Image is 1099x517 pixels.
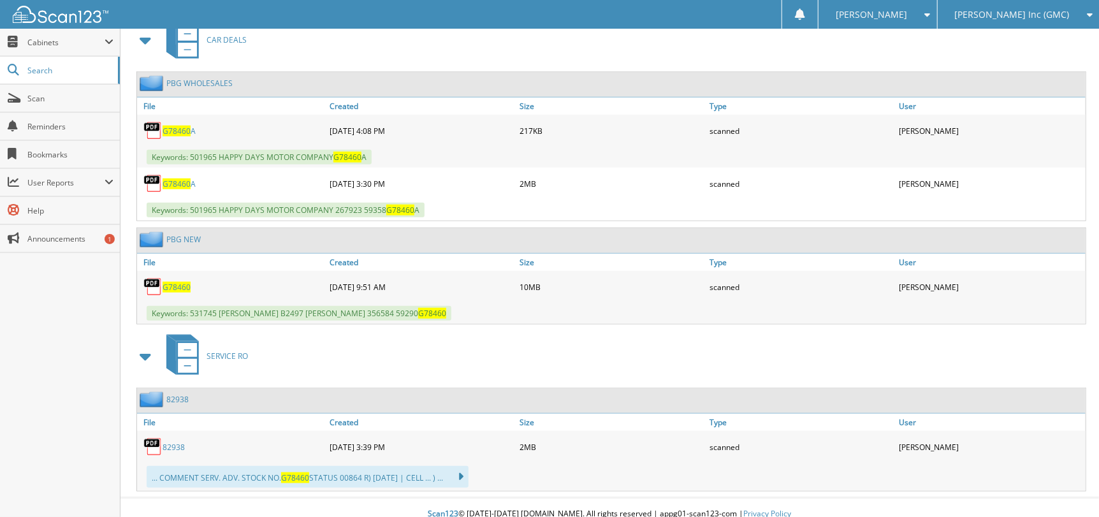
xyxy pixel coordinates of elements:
[896,274,1086,300] div: [PERSON_NAME]
[896,254,1086,271] a: User
[27,233,113,244] span: Announcements
[836,11,907,18] span: [PERSON_NAME]
[516,274,706,300] div: 10MB
[706,254,896,271] a: Type
[147,203,425,217] span: Keywords: 501965 HAPPY DAYS MOTOR COMPANY 267923 59358 A
[207,34,247,45] span: CAR DEALS
[896,171,1086,196] div: [PERSON_NAME]
[516,254,706,271] a: Size
[516,118,706,143] div: 217KB
[163,442,185,453] a: 82938
[516,98,706,115] a: Size
[143,174,163,193] img: PDF.png
[706,98,896,115] a: Type
[27,149,113,160] span: Bookmarks
[706,274,896,300] div: scanned
[516,414,706,431] a: Size
[143,437,163,456] img: PDF.png
[137,98,327,115] a: File
[163,178,191,189] span: G78460
[896,434,1086,460] div: [PERSON_NAME]
[955,11,1070,18] span: [PERSON_NAME] Inc (GMC)
[166,394,189,405] a: 82938
[327,434,517,460] div: [DATE] 3:39 PM
[27,65,112,76] span: Search
[140,391,166,407] img: folder2.png
[281,472,309,483] span: G78460
[706,434,896,460] div: scanned
[163,126,196,136] a: G78460A
[27,121,113,132] span: Reminders
[13,6,108,23] img: scan123-logo-white.svg
[163,126,191,136] span: G78460
[159,331,248,381] a: SERVICE RO
[333,152,361,163] span: G78460
[27,177,105,188] span: User Reports
[105,234,115,244] div: 1
[140,231,166,247] img: folder2.png
[143,121,163,140] img: PDF.png
[418,308,446,319] span: G78460
[143,277,163,296] img: PDF.png
[137,414,327,431] a: File
[327,118,517,143] div: [DATE] 4:08 PM
[27,205,113,216] span: Help
[159,15,247,65] a: CAR DEALS
[147,150,372,164] span: Keywords: 501965 HAPPY DAYS MOTOR COMPANY A
[896,118,1086,143] div: [PERSON_NAME]
[1035,456,1099,517] iframe: Chat Widget
[137,254,327,271] a: File
[327,171,517,196] div: [DATE] 3:30 PM
[327,254,517,271] a: Created
[163,178,196,189] a: G78460A
[386,205,414,215] span: G78460
[163,282,191,293] a: G78460
[516,434,706,460] div: 2MB
[706,171,896,196] div: scanned
[27,93,113,104] span: Scan
[147,306,451,321] span: Keywords: 531745 [PERSON_NAME] B2497 [PERSON_NAME] 356584 59290
[27,37,105,48] span: Cabinets
[706,414,896,431] a: Type
[166,234,201,245] a: PBG NEW
[706,118,896,143] div: scanned
[896,414,1086,431] a: User
[327,98,517,115] a: Created
[147,466,469,488] div: ... COMMENT SERV. ADV. STOCK NO. STATUS 00864 R) [DATE] | CELL ... ) ...
[327,414,517,431] a: Created
[516,171,706,196] div: 2MB
[207,351,248,361] span: SERVICE RO
[327,274,517,300] div: [DATE] 9:51 AM
[140,75,166,91] img: folder2.png
[896,98,1086,115] a: User
[166,78,233,89] a: PBG WHOLESALES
